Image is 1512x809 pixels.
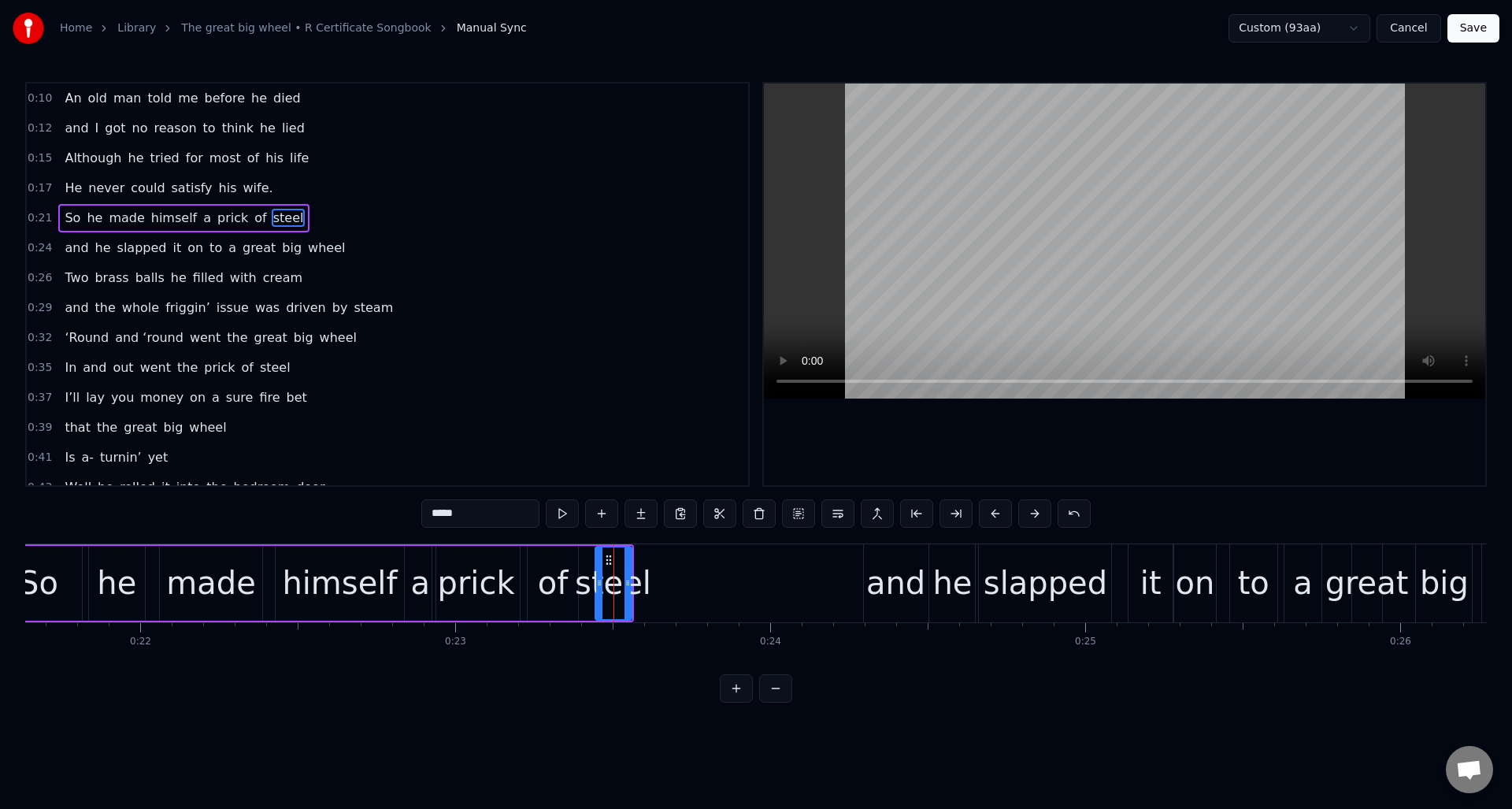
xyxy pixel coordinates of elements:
span: and ‘round [113,328,185,347]
div: 0:24 [760,636,781,648]
div: So [19,559,58,607]
span: wife. [241,179,274,197]
img: youka [13,13,44,44]
span: lay [84,388,106,406]
span: to [202,119,217,137]
span: the [205,478,228,496]
div: on [1175,559,1214,607]
nav: breadcrumb [60,20,527,36]
button: Cancel [1377,14,1440,43]
span: out [111,358,135,377]
span: big [162,418,185,436]
span: Although [63,149,123,167]
span: never [87,179,126,197]
span: he [96,478,115,496]
span: 0:35 [28,360,52,376]
div: slapped [984,559,1107,607]
span: Manual Sync [457,20,527,36]
a: The great big wheel • R Certificate Songbook [181,20,431,36]
span: 0:17 [28,180,52,196]
span: his [217,179,239,197]
span: friggin’ [164,299,212,317]
span: 0:37 [28,390,52,406]
div: made [166,559,255,607]
span: tried [148,149,180,167]
div: great [1325,559,1409,607]
div: 0:22 [130,636,151,648]
span: filled [191,269,225,287]
span: sure [224,388,255,406]
span: that [63,418,92,436]
span: 0:24 [28,240,52,256]
span: old [87,89,109,107]
span: wheel [318,328,358,347]
span: no [131,119,150,137]
div: he [97,559,136,607]
span: of [253,209,268,227]
span: and [63,239,90,257]
span: turnin’ [98,448,143,466]
span: went [139,358,172,377]
a: Open chat [1446,746,1493,793]
span: into [175,478,202,496]
span: wheel [306,239,346,257]
span: brass [93,269,130,287]
span: and [63,119,90,137]
span: great [122,418,158,436]
span: Well [63,478,93,496]
span: his [264,149,285,167]
span: big [292,328,315,347]
span: he [85,209,104,227]
span: I’ll [63,388,81,406]
a: Library [117,20,156,36]
span: and [81,358,108,377]
div: and [866,559,925,607]
span: before [203,89,247,107]
span: So [63,209,82,227]
span: yet [146,448,170,466]
span: 0:12 [28,121,52,136]
span: rolled [118,478,157,496]
span: steel [272,209,306,227]
span: great [253,328,289,347]
span: 0:41 [28,450,52,466]
div: himself [282,559,397,607]
span: he [258,119,277,137]
span: door [295,478,326,496]
span: the [94,299,117,317]
span: steel [258,358,292,377]
span: 0:43 [28,480,52,495]
span: issue [215,299,250,317]
span: I [94,119,101,137]
button: Save [1447,14,1499,43]
span: 0:10 [28,91,52,106]
span: big [280,239,303,257]
span: by [331,299,350,317]
span: the [95,418,119,436]
span: was [254,299,281,317]
span: told [146,89,173,107]
span: 0:29 [28,300,52,316]
span: for [184,149,205,167]
a: Home [60,20,92,36]
div: of [538,559,569,607]
span: driven [284,299,328,317]
span: 0:26 [28,270,52,286]
span: he [250,89,269,107]
span: a- [80,448,96,466]
span: 0:39 [28,420,52,436]
span: man [112,89,143,107]
span: lied [280,119,306,137]
span: he [169,269,188,287]
span: he [94,239,113,257]
span: a [227,239,238,257]
span: himself [150,209,198,227]
span: steam [352,299,395,317]
div: 0:26 [1390,636,1411,648]
span: on [186,239,205,257]
span: me [176,89,199,107]
span: satisfy [170,179,214,197]
span: whole [120,299,161,317]
span: to [208,239,224,257]
span: prick [216,209,250,227]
